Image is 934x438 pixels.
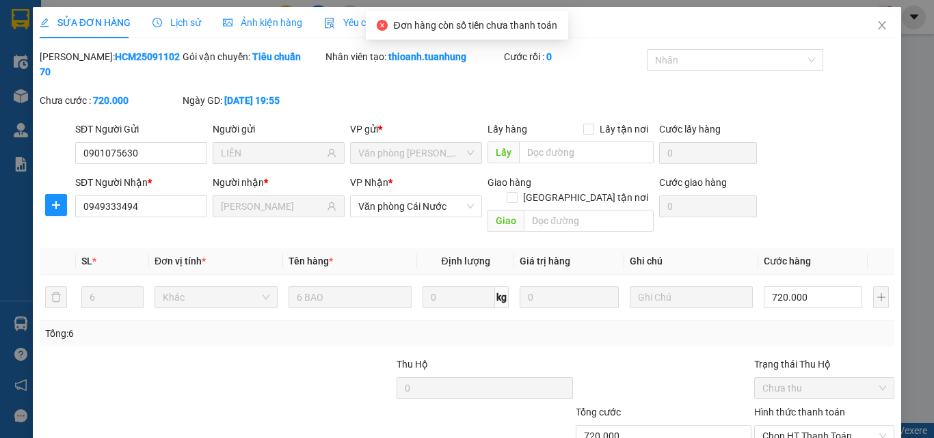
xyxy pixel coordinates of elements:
span: Thu Hộ [397,359,428,370]
span: Yêu cầu xuất hóa đơn điện tử [324,17,468,28]
span: Lấy tận nơi [594,122,654,137]
span: SL [81,256,92,266]
span: user [327,148,336,158]
b: Tiêu chuẩn [252,51,301,62]
button: plus [45,194,67,216]
th: Ghi chú [624,248,758,275]
input: Tên người nhận [221,199,324,214]
button: plus [873,286,889,308]
img: icon [324,18,335,29]
span: Ảnh kiện hàng [223,17,302,28]
span: Lịch sử [152,17,201,28]
input: Tên người gửi [221,146,324,161]
b: 720.000 [93,95,129,106]
span: Tổng cước [576,407,621,418]
div: Gói vận chuyển: [183,49,323,64]
div: Ngày GD: [183,93,323,108]
span: [GEOGRAPHIC_DATA] tận nơi [518,190,654,205]
span: Định lượng [441,256,490,266]
span: VP Nhận [350,177,388,188]
span: close-circle [377,20,388,31]
label: Cước lấy hàng [659,124,721,135]
div: Cước rồi : [504,49,644,64]
div: [PERSON_NAME]: [40,49,180,79]
span: Giá trị hàng [520,256,570,266]
b: thioanh.tuanhung [388,51,466,62]
span: user [327,202,336,211]
span: SỬA ĐƠN HÀNG [40,17,131,28]
input: Dọc đường [519,141,654,163]
span: picture [223,18,232,27]
b: 0 [546,51,552,62]
label: Hình thức thanh toán [754,407,845,418]
span: plus [46,200,66,210]
input: VD: Bàn, Ghế [289,286,412,308]
div: Chưa cước : [40,93,180,108]
span: close [877,20,888,31]
span: Giao hàng [488,177,531,188]
div: SĐT Người Gửi [75,122,207,137]
span: Tên hàng [289,256,333,266]
div: Tổng: 6 [45,326,362,341]
button: Close [863,7,901,45]
span: Lấy hàng [488,124,527,135]
span: Cước hàng [764,256,811,266]
div: Trạng thái Thu Hộ [754,357,894,372]
input: Cước lấy hàng [659,142,757,164]
label: Cước giao hàng [659,177,727,188]
span: Khác [163,287,269,307]
input: Ghi Chú [630,286,753,308]
span: Văn phòng Cái Nước [358,196,474,217]
span: clock-circle [152,18,162,27]
div: SĐT Người Nhận [75,175,207,190]
b: [DATE] 19:55 [224,95,280,106]
div: VP gửi [350,122,482,137]
span: Chưa thu [762,378,886,398]
input: 0 [520,286,618,308]
div: Người gửi [213,122,345,137]
span: Văn phòng Hồ Chí Minh [358,143,474,163]
span: Đơn hàng còn số tiền chưa thanh toán [393,20,557,31]
button: delete [45,286,67,308]
div: Nhân viên tạo: [325,49,501,64]
span: Giao [488,210,524,232]
span: Đơn vị tính [155,256,206,266]
span: kg [495,286,509,308]
input: Cước giao hàng [659,195,757,217]
span: edit [40,18,49,27]
input: Dọc đường [524,210,654,232]
span: Lấy [488,141,519,163]
div: Người nhận [213,175,345,190]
